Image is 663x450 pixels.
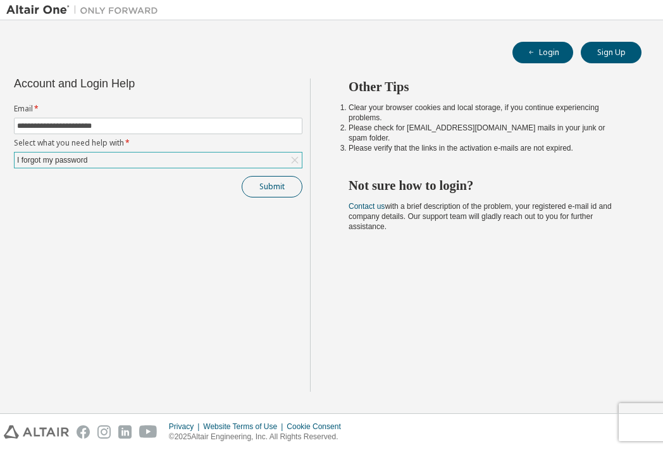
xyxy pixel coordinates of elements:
[6,4,164,16] img: Altair One
[581,42,641,63] button: Sign Up
[4,425,69,439] img: altair_logo.svg
[203,422,287,432] div: Website Terms of Use
[15,153,302,168] div: I forgot my password
[139,425,158,439] img: youtube.svg
[349,202,385,211] a: Contact us
[349,103,619,123] li: Clear your browser cookies and local storage, if you continue experiencing problems.
[118,425,132,439] img: linkedin.svg
[169,422,203,432] div: Privacy
[349,143,619,153] li: Please verify that the links in the activation e-mails are not expired.
[14,138,302,148] label: Select what you need help with
[287,422,348,432] div: Cookie Consent
[349,177,619,194] h2: Not sure how to login?
[242,176,302,197] button: Submit
[512,42,573,63] button: Login
[77,425,90,439] img: facebook.svg
[349,202,612,231] span: with a brief description of the problem, your registered e-mail id and company details. Our suppo...
[349,78,619,95] h2: Other Tips
[14,104,302,114] label: Email
[97,425,111,439] img: instagram.svg
[349,123,619,143] li: Please check for [EMAIL_ADDRESS][DOMAIN_NAME] mails in your junk or spam folder.
[169,432,349,442] p: © 2025 Altair Engineering, Inc. All Rights Reserved.
[14,78,245,89] div: Account and Login Help
[15,153,89,167] div: I forgot my password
